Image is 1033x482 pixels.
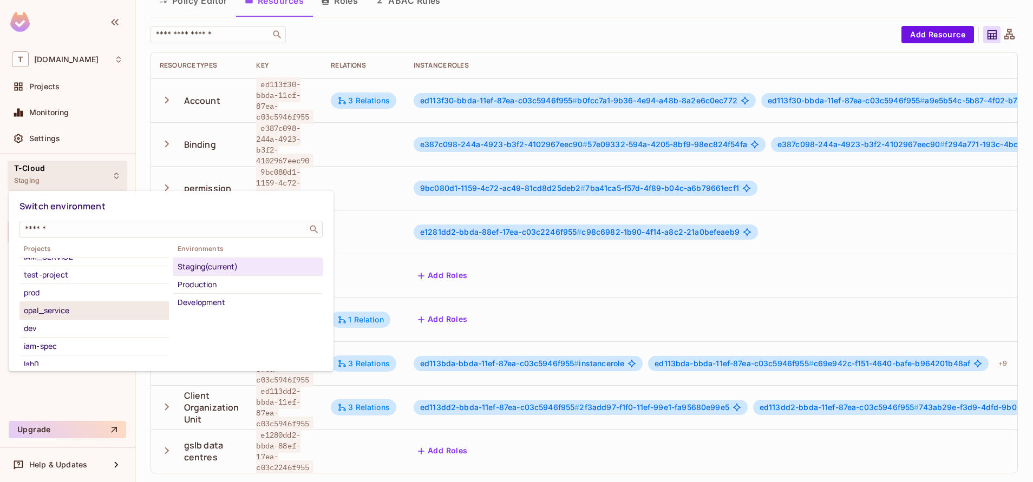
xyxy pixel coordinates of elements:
[24,322,165,335] div: dev
[19,200,106,212] span: Switch environment
[24,286,165,299] div: prod
[24,340,165,353] div: iam-spec
[178,278,318,291] div: Production
[173,245,323,253] span: Environments
[178,296,318,309] div: Development
[24,268,165,281] div: test-project
[178,260,318,273] div: Staging (current)
[24,304,165,317] div: opal_service
[19,245,169,253] span: Projects
[24,358,165,371] div: lab0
